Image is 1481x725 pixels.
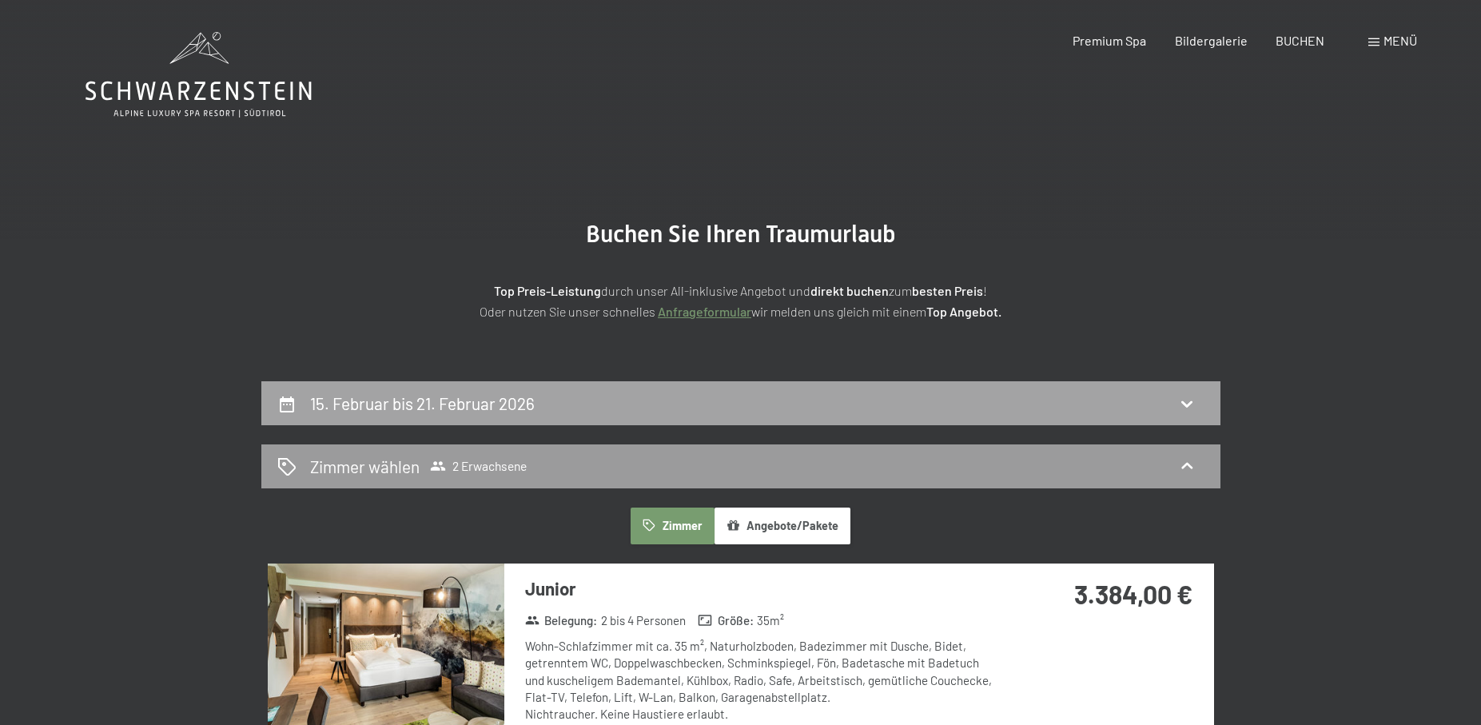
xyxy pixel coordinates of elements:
[525,576,1001,601] h3: Junior
[912,283,983,298] strong: besten Preis
[810,283,889,298] strong: direkt buchen
[698,612,754,629] strong: Größe :
[601,612,686,629] span: 2 bis 4 Personen
[430,458,527,474] span: 2 Erwachsene
[658,304,751,319] a: Anfrageformular
[1383,33,1417,48] span: Menü
[525,612,598,629] strong: Belegung :
[1276,33,1324,48] a: BUCHEN
[341,281,1141,321] p: durch unser All-inklusive Angebot und zum ! Oder nutzen Sie unser schnelles wir melden uns gleich...
[757,612,784,629] span: 35 m²
[631,508,714,544] button: Zimmer
[1175,33,1248,48] a: Bildergalerie
[1074,579,1192,609] strong: 3.384,00 €
[310,455,420,478] h2: Zimmer wählen
[310,393,535,413] h2: 15. Februar bis 21. Februar 2026
[494,283,601,298] strong: Top Preis-Leistung
[586,220,896,248] span: Buchen Sie Ihren Traumurlaub
[715,508,850,544] button: Angebote/Pakete
[525,638,1001,723] div: Wohn-Schlafzimmer mit ca. 35 m², Naturholzboden, Badezimmer mit Dusche, Bidet, getrenntem WC, Dop...
[926,304,1001,319] strong: Top Angebot.
[1073,33,1146,48] a: Premium Spa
